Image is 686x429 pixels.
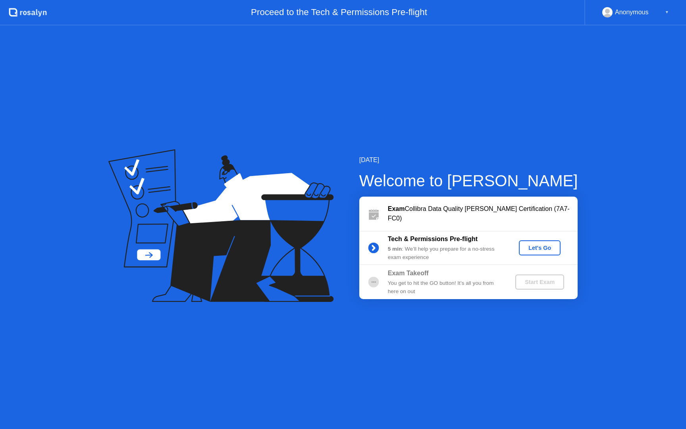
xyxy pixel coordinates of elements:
[388,246,402,252] b: 5 min
[388,204,578,223] div: Collibra Data Quality [PERSON_NAME] Certification (7A7-FC0)
[665,7,669,17] div: ▼
[388,236,478,242] b: Tech & Permissions Pre-flight
[515,274,564,290] button: Start Exam
[522,245,557,251] div: Let's Go
[359,169,578,193] div: Welcome to [PERSON_NAME]
[388,279,502,296] div: You get to hit the GO button! It’s all you from here on out
[388,205,405,212] b: Exam
[519,240,561,255] button: Let's Go
[518,279,561,285] div: Start Exam
[388,245,502,261] div: : We’ll help you prepare for a no-stress exam experience
[615,7,649,17] div: Anonymous
[388,270,429,276] b: Exam Takeoff
[359,155,578,165] div: [DATE]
